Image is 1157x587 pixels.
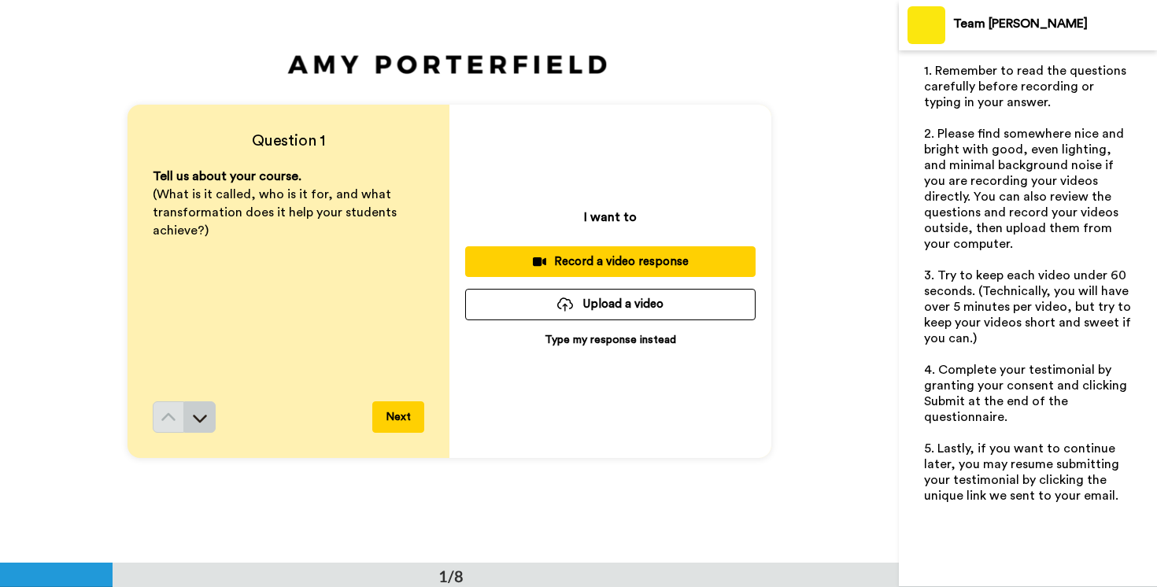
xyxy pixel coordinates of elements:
span: (What is it called, who is it for, and what transformation does it help your students achieve?) [153,188,400,237]
img: Profile Image [907,6,945,44]
h4: Question 1 [153,130,424,152]
span: Tell us about your course. [153,170,301,183]
span: 3. Try to keep each video under 60 seconds. (Technically, you will have over 5 minutes per video,... [924,269,1134,345]
p: I want to [584,208,637,227]
span: 5. Lastly, if you want to continue later, you may resume submitting your testimonial by clicking ... [924,442,1122,502]
div: 1/8 [413,565,489,587]
div: Record a video response [478,253,743,270]
span: 2. Please find somewhere nice and bright with good, even lighting, and minimal background noise i... [924,127,1127,250]
button: Upload a video [465,289,756,319]
span: 4. Complete your testimonial by granting your consent and clicking Submit at the end of the quest... [924,364,1130,423]
div: Team [PERSON_NAME] [953,17,1156,31]
p: Type my response instead [545,332,676,348]
button: Record a video response [465,246,756,277]
button: Next [372,401,424,433]
span: 1. Remember to read the questions carefully before recording or typing in your answer. [924,65,1129,109]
